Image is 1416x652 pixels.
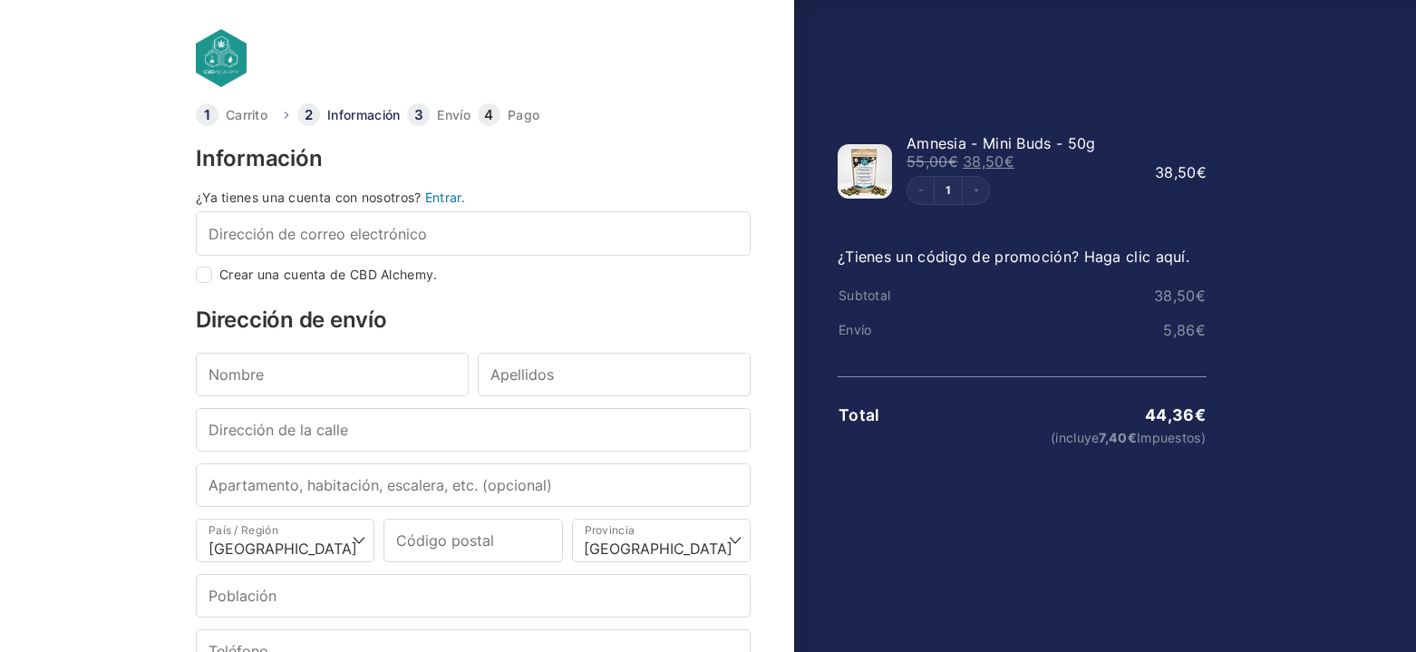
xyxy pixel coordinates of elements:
input: Apellidos [478,353,751,396]
bdi: 44,36 [1145,405,1206,424]
th: Subtotal [838,288,961,303]
span: 7,40 [1099,430,1137,445]
bdi: 38,50 [1154,287,1206,305]
span: € [1197,163,1207,181]
span: € [1196,287,1206,305]
input: Dirección de correo electrónico [196,211,751,255]
bdi: 38,50 [1155,163,1207,181]
th: Envío [838,323,961,337]
h3: Dirección de envío [196,309,751,331]
button: Increment [962,177,989,204]
label: Crear una cuenta de CBD Alchemy. [219,268,438,281]
bdi: 55,00 [907,152,958,170]
input: Código postal [383,519,562,562]
small: (incluye Impuestos) [962,432,1206,444]
input: Población [196,574,751,618]
span: ¿Ya tienes una cuenta con nosotros? [196,190,422,205]
button: Decrement [907,177,935,204]
span: € [948,152,958,170]
span: € [1195,405,1206,424]
span: € [1196,321,1206,339]
a: Pago [508,109,539,122]
th: Total [838,406,961,424]
a: Edit [935,185,962,196]
span: € [1004,152,1014,170]
bdi: 5,86 [1163,321,1206,339]
input: Nombre [196,353,469,396]
a: Información [327,109,400,122]
span: € [1128,430,1137,445]
a: Entrar. [425,190,465,205]
span: Amnesia - Mini Buds - 50g [907,134,1096,152]
a: Carrito [226,109,267,122]
input: Apartamento, habitación, escalera, etc. (opcional) [196,463,751,507]
h3: Información [196,148,751,170]
a: ¿Tienes un código de promoción? Haga clic aquí. [838,248,1189,266]
input: Dirección de la calle [196,408,751,452]
a: Envío [437,109,470,122]
bdi: 38,50 [963,152,1014,170]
